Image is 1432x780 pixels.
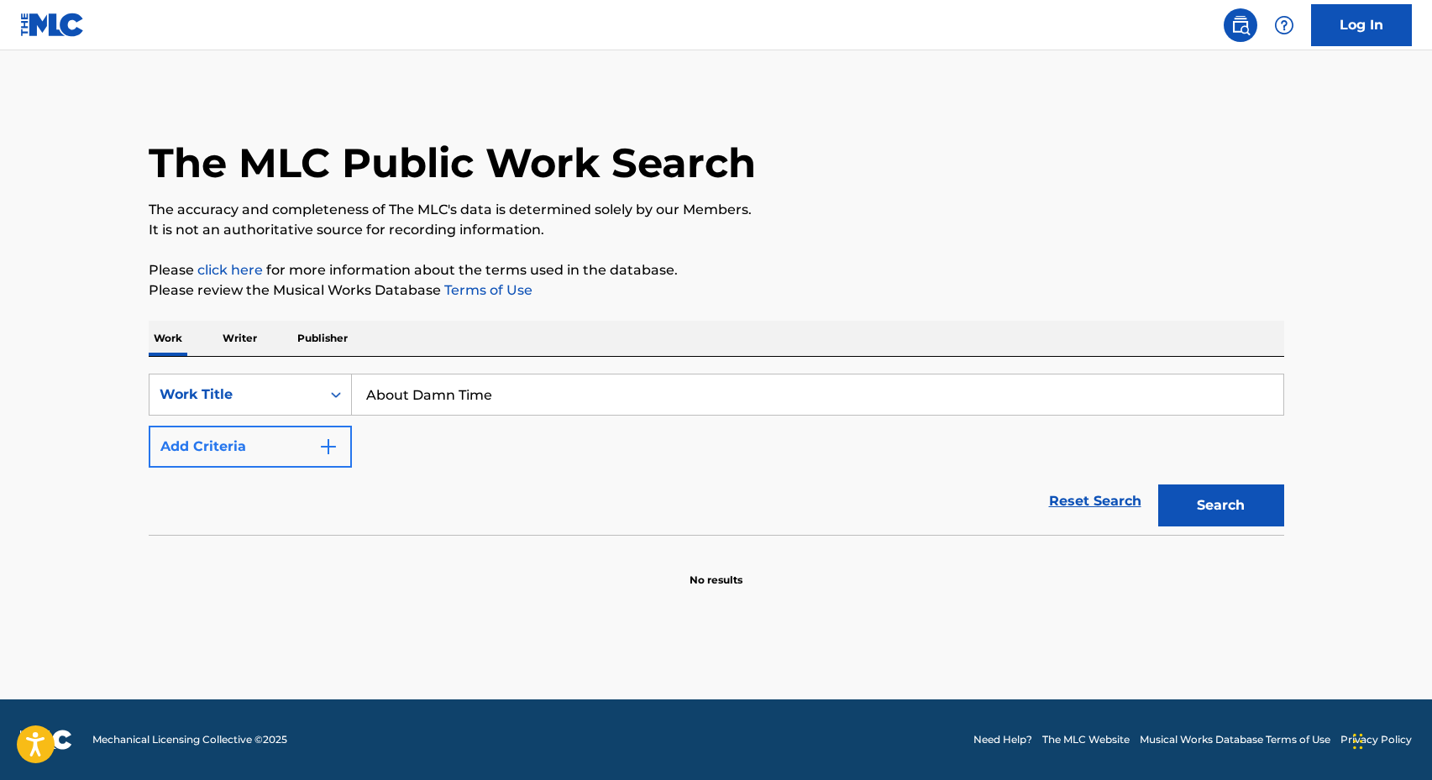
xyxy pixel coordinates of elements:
a: The MLC Website [1042,732,1130,747]
a: Log In [1311,4,1412,46]
div: Work Title [160,385,311,405]
span: Mechanical Licensing Collective © 2025 [92,732,287,747]
img: MLC Logo [20,13,85,37]
p: No results [690,552,742,588]
button: Add Criteria [149,426,352,468]
p: Writer [218,321,262,356]
a: click here [197,262,263,278]
a: Terms of Use [441,282,532,298]
p: Please review the Musical Works Database [149,280,1284,301]
iframe: Chat Widget [1348,699,1432,780]
button: Search [1158,484,1284,526]
img: search [1230,15,1251,35]
a: Privacy Policy [1340,732,1412,747]
h1: The MLC Public Work Search [149,138,756,188]
div: Help [1267,8,1301,42]
div: Drag [1353,716,1363,767]
p: The accuracy and completeness of The MLC's data is determined solely by our Members. [149,200,1284,220]
img: help [1274,15,1294,35]
p: Work [149,321,187,356]
form: Search Form [149,374,1284,535]
img: logo [20,730,72,750]
a: Reset Search [1041,483,1150,520]
a: Need Help? [973,732,1032,747]
p: Publisher [292,321,353,356]
img: 9d2ae6d4665cec9f34b9.svg [318,437,338,457]
a: Public Search [1224,8,1257,42]
p: It is not an authoritative source for recording information. [149,220,1284,240]
a: Musical Works Database Terms of Use [1140,732,1330,747]
p: Please for more information about the terms used in the database. [149,260,1284,280]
